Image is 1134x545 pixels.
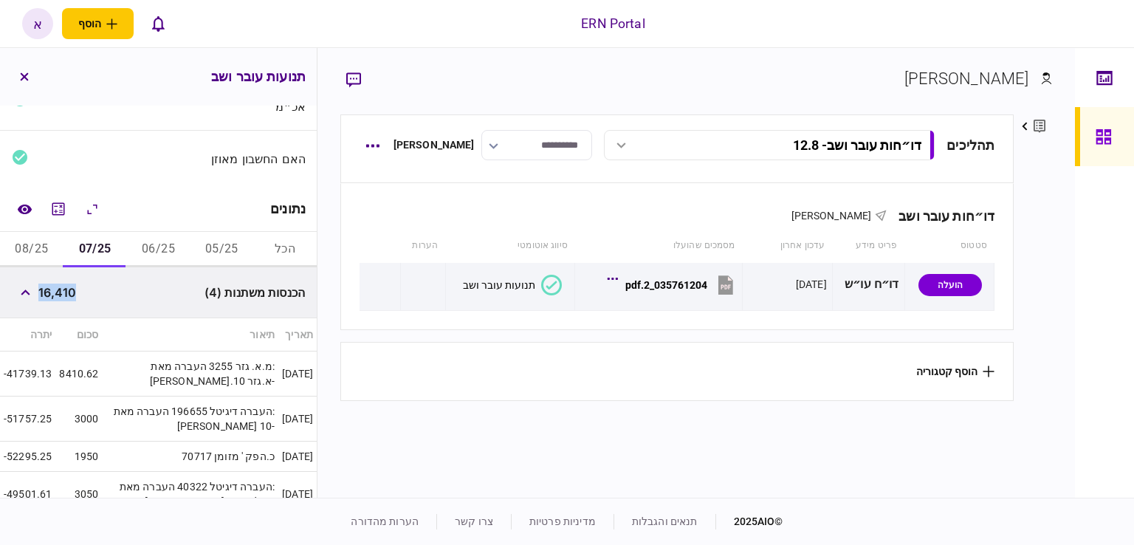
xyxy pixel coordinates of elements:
button: הרחב\כווץ הכל [79,196,106,222]
button: תנועות עובר ושב [463,275,562,295]
button: א [22,8,53,39]
th: מסמכים שהועלו [575,229,743,263]
td: מ.א. גזר 3255 העברה מאת: [PERSON_NAME].א.גזר 10- [102,352,278,397]
div: הועלה [918,274,982,296]
h3: תנועות עובר ושב [211,70,306,83]
a: הערות מהדורה [351,515,419,527]
th: סכום [55,318,102,352]
div: © 2025 AIO [715,514,783,529]
td: [DATE] [278,442,317,472]
a: השוואה למסמך [11,196,38,222]
button: מחשבון [45,196,72,222]
div: תהליכים [946,135,994,155]
td: 3050 [55,472,102,517]
button: 07/25 [63,232,127,267]
td: [DATE] [278,472,317,517]
button: 035761204_2.pdf [611,268,737,301]
a: צרו קשר [455,515,493,527]
div: [DATE] [796,277,827,292]
button: 06/25 [127,232,190,267]
td: [DATE] [278,397,317,442]
td: העברה דיגיטל 196655 העברה מאת: [PERSON_NAME] 10- [102,397,278,442]
th: סטטוס [904,229,994,263]
div: תנועות עובר ושב [463,279,535,291]
span: [PERSON_NAME] [791,210,872,222]
div: נתונים [270,202,306,216]
a: תנאים והגבלות [632,515,698,527]
div: [PERSON_NAME] [394,137,475,153]
td: 8410.62 [55,352,102,397]
th: סיווג אוטומטי [445,229,575,263]
th: פריט מידע [832,229,904,263]
span: 16,410 [38,284,76,301]
span: הכנסות משתנות (4) [205,284,305,301]
button: דו״חות עובר ושב- 12.8 [604,130,935,160]
th: הערות [401,229,445,263]
td: [DATE] [278,352,317,397]
a: מדיניות פרטיות [529,515,596,527]
div: האם החשבון מאוזן [165,153,306,165]
button: פתח תפריט להוספת לקוח [62,8,134,39]
div: דו״ח עו״ש [838,268,899,301]
button: הכל [253,232,317,267]
div: דו״חות עובר ושב [887,208,994,224]
th: תיאור [102,318,278,352]
div: [PERSON_NAME] [904,66,1029,91]
td: כ.הפק ' מזומן 70717 [102,442,278,472]
button: 05/25 [190,232,253,267]
button: הוסף קטגוריה [916,366,994,377]
th: עדכון אחרון [743,229,833,263]
td: 3000 [55,397,102,442]
td: 1950 [55,442,102,472]
div: ERN Portal [581,14,645,33]
th: תאריך [278,318,317,352]
div: 035761204_2.pdf [625,279,707,291]
button: פתח רשימת התראות [142,8,173,39]
td: העברה דיגיטל 40322 העברה מאת: [PERSON_NAME] 10- תשלום [102,472,278,517]
div: דו״חות עובר ושב - 12.8 [793,137,921,153]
